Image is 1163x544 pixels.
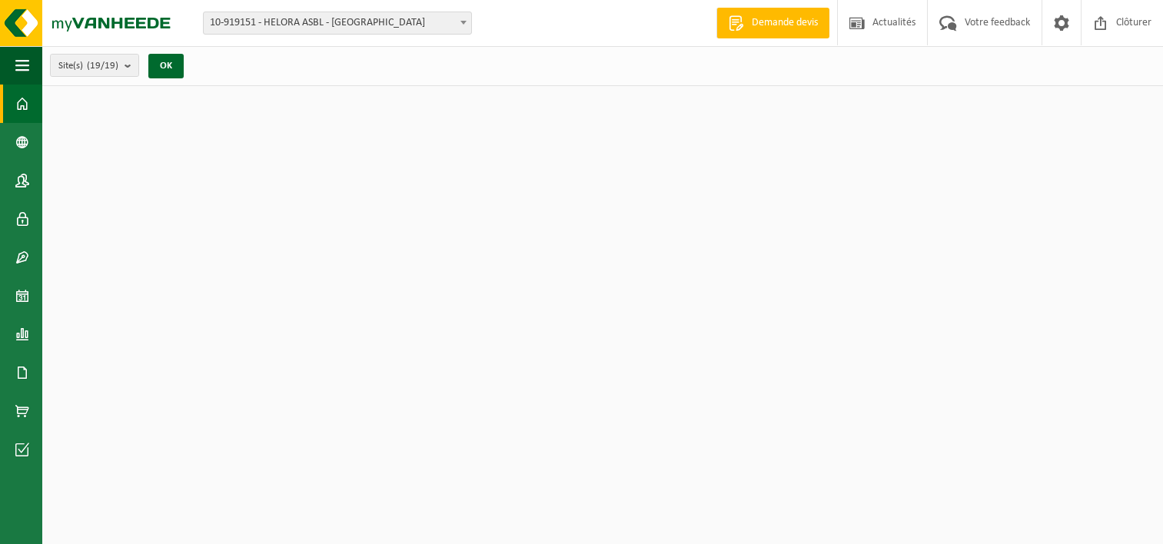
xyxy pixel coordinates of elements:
a: Demande devis [716,8,829,38]
span: 10-919151 - HELORA ASBL - MONS [204,12,471,34]
span: Site(s) [58,55,118,78]
button: Site(s)(19/19) [50,54,139,77]
count: (19/19) [87,61,118,71]
button: OK [148,54,184,78]
span: 10-919151 - HELORA ASBL - MONS [203,12,472,35]
span: Demande devis [748,15,822,31]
